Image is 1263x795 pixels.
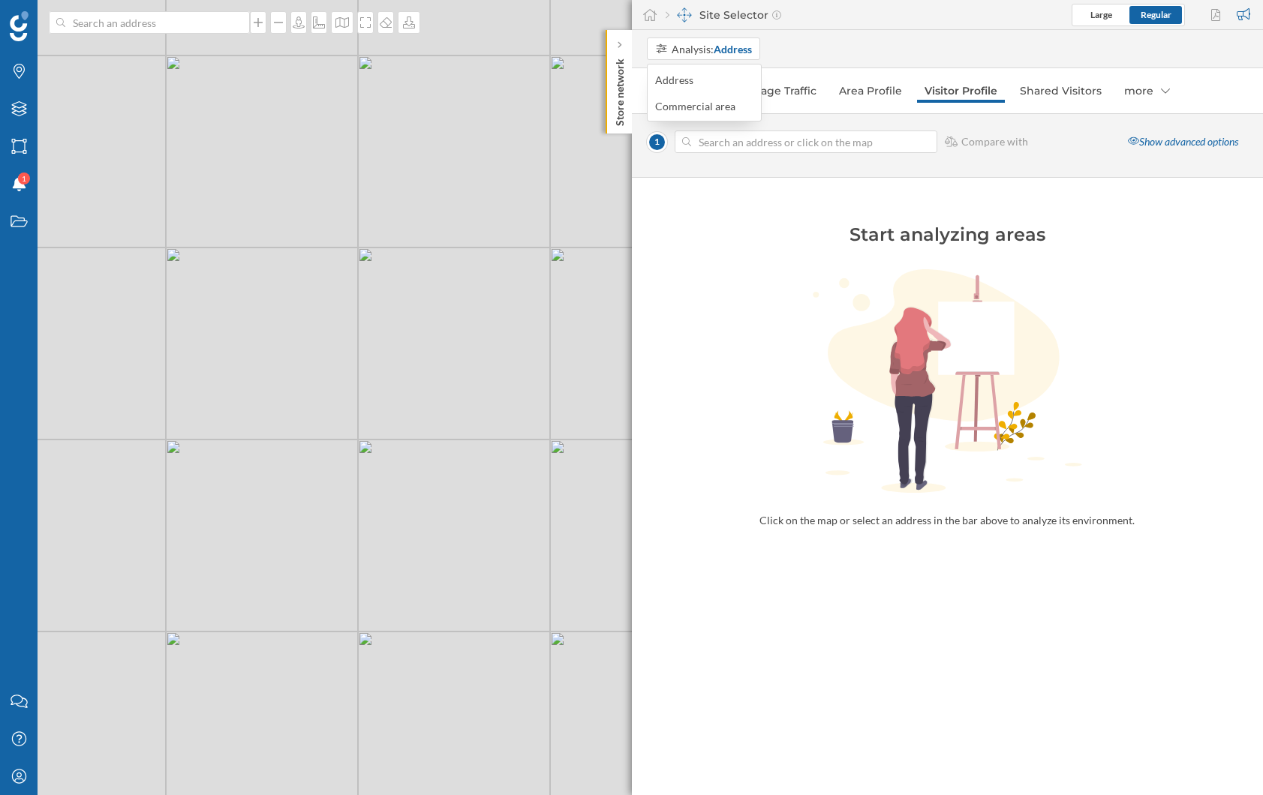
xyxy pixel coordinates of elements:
span: Compare with [961,134,1028,149]
a: Area Profile [831,79,910,103]
span: 1 [22,171,26,186]
img: Geoblink Logo [10,11,29,41]
span: Regular [1141,9,1171,20]
span: 1 [647,132,667,152]
img: dashboards-manager.svg [677,7,692,22]
span: Large [1090,9,1112,20]
div: more [1117,79,1177,103]
div: Start analyzing areas [707,223,1187,247]
div: Site Selector [666,7,781,22]
div: Address [655,73,693,86]
div: Analysis: [672,41,752,57]
div: Show advanced options [1119,129,1247,155]
a: Average Traffic [729,79,824,103]
a: Visitor Profile [917,79,1005,103]
div: Commercial area [655,100,735,112]
p: Store network [612,52,627,126]
span: Support [32,10,86,24]
strong: Address [714,43,752,55]
a: Shared Visitors [1012,79,1109,103]
div: Click on the map or select an address in the bar above to analyze its environment. [737,513,1159,528]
